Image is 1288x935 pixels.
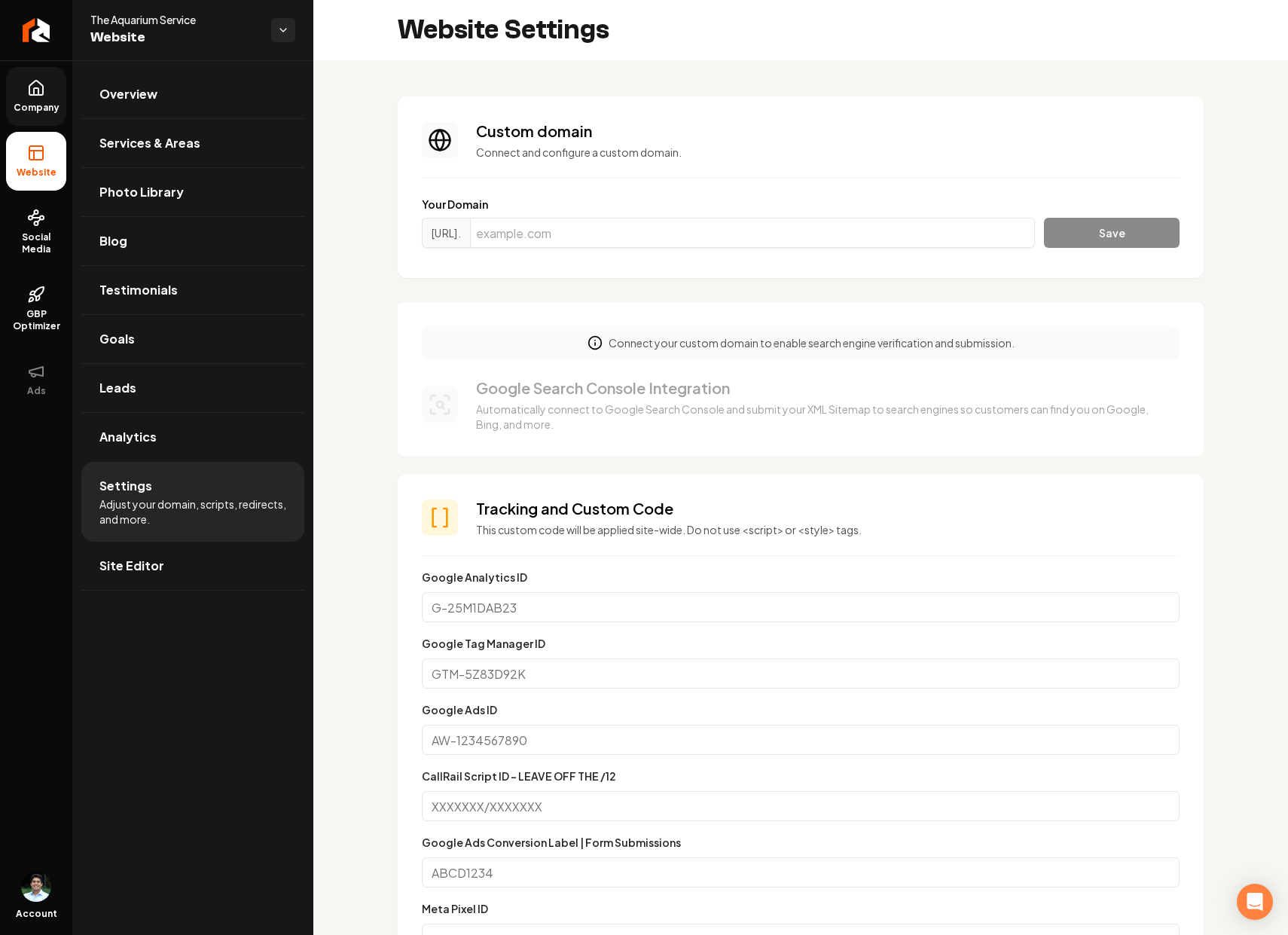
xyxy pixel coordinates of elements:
a: Blog [81,217,304,265]
button: Ads [6,350,66,409]
span: Testimonials [99,281,178,299]
img: Arwin Rahmatpanah [21,872,51,902]
label: Google Ads Conversion Label | Form Submissions [422,836,681,849]
span: Services & Areas [99,134,200,152]
a: Services & Areas [81,119,304,167]
p: This custom code will be applied site-wide. Do not use <script> or <style> tags. [476,522,1180,537]
input: AW-1234567890 [422,725,1180,755]
label: Google Tag Manager ID [422,637,545,650]
span: Overview [99,85,157,103]
span: Site Editor [99,557,164,575]
a: Company [6,67,66,126]
input: GTM-5Z83D92K [422,658,1180,689]
input: G-25M1DAB23 [422,592,1180,622]
button: Open user button [21,872,51,902]
span: Company [8,102,66,114]
p: Connect and configure a custom domain. [476,145,1180,160]
label: CallRail Script ID - LEAVE OFF THE /12 [422,769,616,783]
span: GBP Optimizer [6,308,66,332]
p: Connect your custom domain to enable search engine verification and submission. [609,335,1015,350]
a: Leads [81,364,304,412]
a: Analytics [81,413,304,461]
input: XXXXXXX/XXXXXXX [422,791,1180,821]
h3: Tracking and Custom Code [476,498,1180,519]
div: Open Intercom Messenger [1237,884,1273,920]
span: Website [90,27,259,48]
span: Account [16,908,57,920]
span: Goals [99,330,135,348]
a: Overview [81,70,304,118]
span: Website [11,167,63,179]
span: Adjust your domain, scripts, redirects, and more. [99,497,286,527]
span: Leads [99,379,136,397]
span: Analytics [99,428,157,446]
span: Photo Library [99,183,184,201]
label: Google Analytics ID [422,570,527,584]
span: Settings [99,477,152,495]
span: Social Media [6,231,66,255]
span: Ads [21,385,52,397]
span: [URL]. [422,218,470,248]
input: ABCD1234 [422,857,1180,888]
a: Testimonials [81,266,304,314]
img: Rebolt Logo [23,18,50,42]
span: The Aquarium Service [90,12,259,27]
a: Site Editor [81,542,304,590]
span: Blog [99,232,127,250]
a: Social Media [6,197,66,267]
a: GBP Optimizer [6,273,66,344]
label: Meta Pixel ID [422,902,488,915]
label: Google Ads ID [422,703,497,717]
input: example.com [470,218,1035,248]
h2: Website Settings [398,15,609,45]
h3: Custom domain [476,121,1180,142]
p: Automatically connect to Google Search Console and submit your XML Sitemap to search engines so c... [476,402,1161,432]
h3: Google Search Console Integration [476,377,1161,399]
a: Goals [81,315,304,363]
a: Photo Library [81,168,304,216]
label: Your Domain [422,197,1180,212]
